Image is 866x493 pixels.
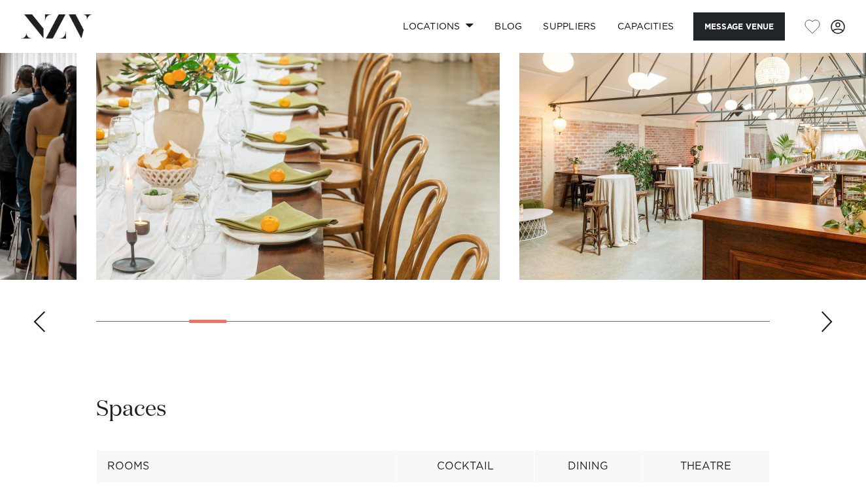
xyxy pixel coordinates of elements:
[396,450,534,483] th: Cocktail
[97,450,397,483] th: Rooms
[392,12,484,41] a: Locations
[484,12,532,41] a: BLOG
[607,12,685,41] a: Capacities
[693,12,785,41] button: Message Venue
[96,395,167,424] h2: Spaces
[642,450,769,483] th: Theatre
[534,450,642,483] th: Dining
[21,14,92,38] img: nzv-logo.png
[532,12,606,41] a: SUPPLIERS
